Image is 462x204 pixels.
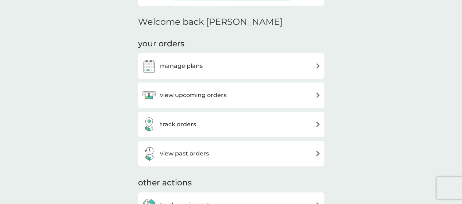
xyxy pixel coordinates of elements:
[315,92,321,98] img: arrow right
[138,177,192,189] h3: other actions
[160,120,196,129] h3: track orders
[160,149,209,158] h3: view past orders
[138,17,283,27] h2: Welcome back [PERSON_NAME]
[138,38,184,50] h3: your orders
[315,122,321,127] img: arrow right
[160,61,203,71] h3: manage plans
[315,151,321,156] img: arrow right
[160,91,226,100] h3: view upcoming orders
[315,63,321,69] img: arrow right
